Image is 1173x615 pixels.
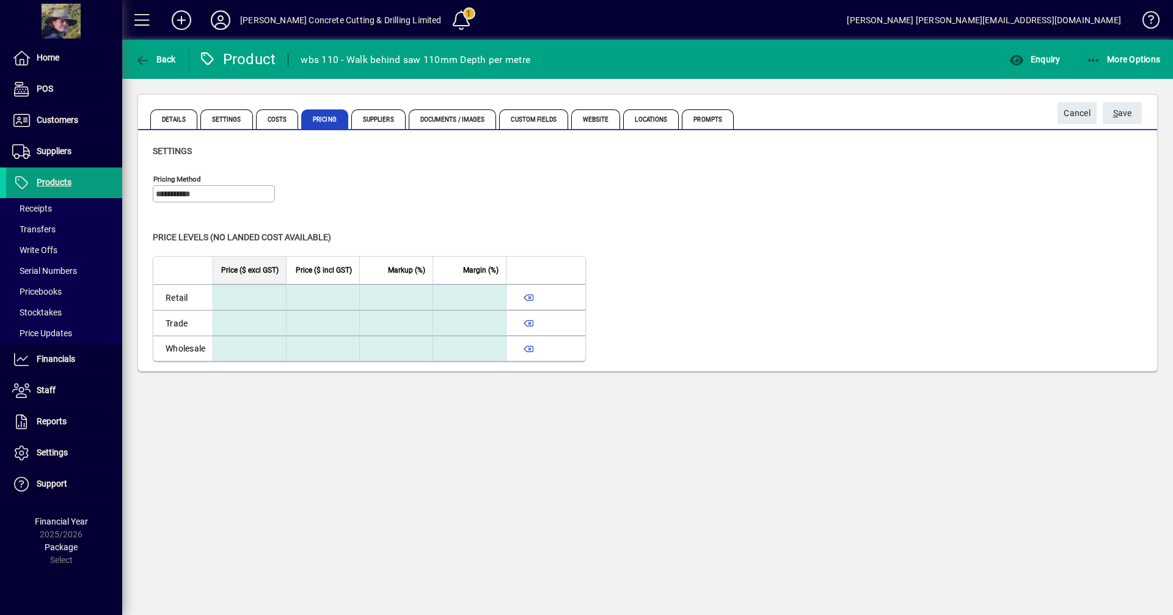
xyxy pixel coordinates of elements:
span: Prompts [682,109,734,129]
button: Enquiry [1006,48,1063,70]
span: Custom Fields [499,109,568,129]
span: Markup (%) [388,263,425,277]
td: Wholesale [153,336,213,361]
span: Back [135,54,176,64]
span: Price ($ incl GST) [296,263,352,277]
div: wbs 110 - Walk behind saw 110mm Depth per metre [301,50,530,70]
span: Website [571,109,621,129]
span: Pricing [301,109,348,129]
div: [PERSON_NAME] Concrete Cutting & Drilling Limited [240,10,442,30]
button: Cancel [1058,102,1097,124]
span: Reports [37,416,67,426]
span: Transfers [12,224,56,234]
span: Locations [623,109,679,129]
span: Serial Numbers [12,266,77,276]
span: S [1113,108,1118,118]
span: ave [1113,103,1132,123]
span: POS [37,84,53,94]
span: Package [45,542,78,552]
span: Price Updates [12,328,72,338]
td: Retail [153,284,213,310]
span: Products [37,177,71,187]
button: Save [1103,102,1142,124]
span: Financial Year [35,517,88,526]
mat-label: Pricing method [153,175,201,183]
span: Suppliers [37,146,71,156]
a: Knowledge Base [1133,2,1158,42]
span: Costs [256,109,299,129]
span: Customers [37,115,78,125]
button: Profile [201,9,240,31]
span: Settings [200,109,253,129]
div: [PERSON_NAME] [PERSON_NAME][EMAIL_ADDRESS][DOMAIN_NAME] [847,10,1121,30]
a: Home [6,43,122,73]
a: Pricebooks [6,281,122,302]
span: Cancel [1064,103,1091,123]
div: Product [199,50,276,69]
a: Suppliers [6,136,122,167]
button: Add [162,9,201,31]
span: Pricebooks [12,287,62,296]
span: Financials [37,354,75,364]
span: Documents / Images [409,109,497,129]
a: POS [6,74,122,105]
span: Price ($ excl GST) [221,263,279,277]
span: Settings [153,146,192,156]
a: Reports [6,407,122,437]
span: Write Offs [12,245,57,255]
span: Support [37,479,67,488]
app-page-header-button: Back [122,48,189,70]
a: Write Offs [6,240,122,260]
span: Details [150,109,197,129]
span: Margin (%) [463,263,499,277]
a: Receipts [6,198,122,219]
span: Enquiry [1009,54,1060,64]
a: Price Updates [6,323,122,344]
span: Home [37,53,59,62]
span: Receipts [12,204,52,213]
a: Stocktakes [6,302,122,323]
a: Settings [6,438,122,468]
span: Settings [37,447,68,457]
span: Stocktakes [12,307,62,317]
td: Trade [153,310,213,336]
span: More Options [1086,54,1161,64]
a: Support [6,469,122,499]
a: Transfers [6,219,122,240]
button: Back [132,48,179,70]
a: Serial Numbers [6,260,122,281]
span: Price levels (no landed cost available) [153,232,331,242]
a: Financials [6,344,122,375]
span: Suppliers [351,109,406,129]
button: More Options [1083,48,1164,70]
a: Customers [6,105,122,136]
span: Staff [37,385,56,395]
a: Staff [6,375,122,406]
